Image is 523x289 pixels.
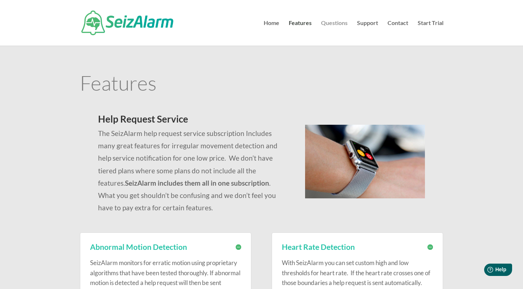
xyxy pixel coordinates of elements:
[305,125,425,198] img: seizalarm-on-wrist
[264,20,279,46] a: Home
[90,243,242,251] h3: Abnormal Motion Detection
[388,20,408,46] a: Contact
[98,114,287,127] h2: Help Request Service
[282,243,433,251] h3: Heart Rate Detection
[125,179,269,187] strong: SeizAlarm includes them all in one subscription
[80,73,443,96] h1: Features
[357,20,378,46] a: Support
[458,261,515,281] iframe: Help widget launcher
[282,258,433,288] p: With SeizAlarm you can set custom high and low thresholds for heart rate. If the heart rate cross...
[321,20,348,46] a: Questions
[418,20,443,46] a: Start Trial
[98,127,287,214] p: The SeizAlarm help request service subscription Includes many great features for irregular moveme...
[81,11,173,35] img: SeizAlarm
[289,20,312,46] a: Features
